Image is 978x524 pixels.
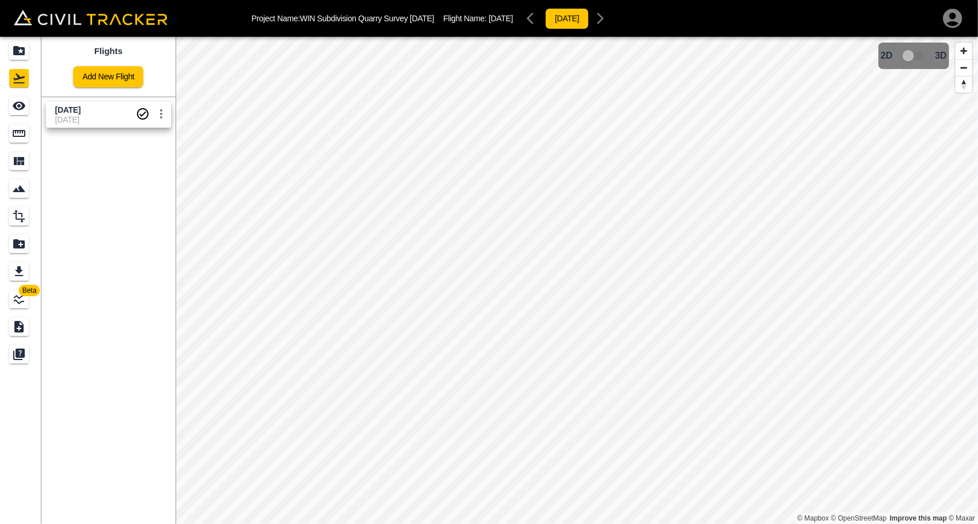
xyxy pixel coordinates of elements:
canvas: Map [176,37,978,524]
span: 3D model not uploaded yet [897,45,931,67]
button: Reset bearing to north [956,76,972,93]
a: Map feedback [890,514,947,522]
img: Civil Tracker [14,10,168,26]
button: Zoom out [956,59,972,76]
span: [DATE] [489,14,513,23]
p: Project Name: WIN Subdivision Quarry Survey [DATE] [252,14,434,23]
a: Maxar [949,514,975,522]
span: 3D [935,51,947,61]
p: Flight Name: [443,14,513,23]
a: Mapbox [797,514,829,522]
button: [DATE] [545,8,589,29]
a: OpenStreetMap [831,514,887,522]
span: 2D [881,51,892,61]
button: Zoom in [956,43,972,59]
